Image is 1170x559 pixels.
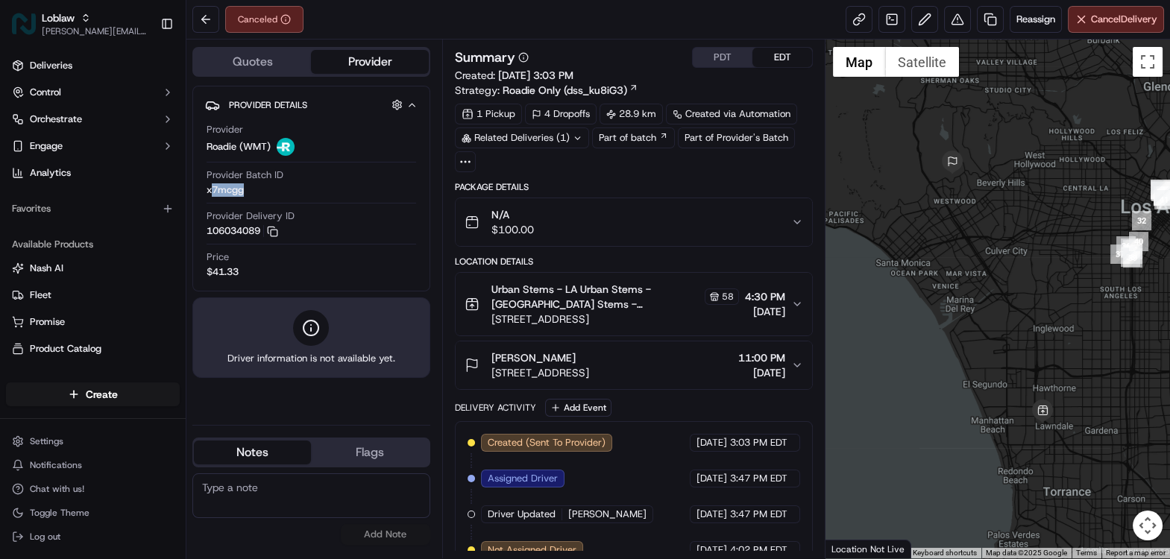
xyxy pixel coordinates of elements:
[491,312,739,326] span: [STREET_ADDRESS]
[6,382,180,406] button: Create
[207,209,295,223] span: Provider Delivery ID
[30,315,65,329] span: Promise
[6,526,180,547] button: Log out
[42,10,75,25] button: Loblaw
[829,539,878,558] img: Google
[491,207,534,222] span: N/A
[696,508,727,521] span: [DATE]
[1121,247,1140,267] div: 38
[86,387,118,402] span: Create
[231,190,271,208] button: See all
[600,104,663,124] div: 28.9 km
[455,83,638,98] div: Strategy:
[194,440,311,464] button: Notes
[722,291,734,303] span: 58
[12,12,36,36] img: Loblaw
[525,104,597,124] div: 4 Dropoffs
[30,59,72,72] span: Deliveries
[205,92,418,117] button: Provider Details
[148,369,180,380] span: Pylon
[1091,13,1157,26] span: Cancel Delivery
[6,54,180,78] a: Deliveries
[488,436,606,449] span: Created (Sent To Provider)
[30,531,60,543] span: Log out
[491,350,576,365] span: [PERSON_NAME]
[30,459,82,471] span: Notifications
[696,436,727,449] span: [DATE]
[12,262,174,275] a: Nash AI
[1076,549,1097,557] a: Terms (opens in new tab)
[30,231,42,243] img: 1736555255976-a54dd68f-1ca7-489b-9aae-adbdc363a1c4
[455,104,522,124] div: 1 Pickup
[15,193,100,205] div: Past conversations
[6,337,180,361] button: Product Catalog
[1123,248,1142,268] div: 39
[15,216,39,240] img: Brittany Newman
[545,399,611,417] button: Add Event
[67,157,205,168] div: We're available if you need us!
[488,543,576,557] span: Not Assigned Driver
[6,134,180,158] button: Engage
[67,142,245,157] div: Start new chat
[15,142,42,168] img: 1736555255976-a54dd68f-1ca7-489b-9aae-adbdc363a1c4
[829,539,878,558] a: Open this area in Google Maps (opens a new window)
[913,548,977,558] button: Keyboard shortcuts
[6,455,180,476] button: Notifications
[455,51,515,64] h3: Summary
[568,508,647,521] span: [PERSON_NAME]
[207,224,278,238] button: 106034089
[455,127,589,148] div: Related Deliveries (1)
[986,549,1067,557] span: Map data ©2025 Google
[124,230,129,242] span: •
[225,6,303,33] button: Canceled
[488,508,556,521] span: Driver Updated
[730,508,787,521] span: 3:47 PM EDT
[696,543,727,557] span: [DATE]
[30,262,63,275] span: Nash AI
[1010,6,1062,33] button: Reassign
[30,288,51,302] span: Fleet
[6,283,180,307] button: Fleet
[30,435,63,447] span: Settings
[207,183,244,197] span: x7mcgg
[207,140,271,154] span: Roadie (WMT)
[738,350,785,365] span: 11:00 PM
[124,271,129,282] span: •
[277,138,295,156] img: roadie-logo-v2.jpg
[6,80,180,104] button: Control
[1133,511,1163,540] button: Map camera controls
[207,250,229,264] span: Price
[30,507,89,519] span: Toggle Theme
[6,161,180,185] a: Analytics
[30,369,63,382] span: Returns
[6,256,180,280] button: Nash AI
[30,139,63,153] span: Engage
[456,341,812,389] button: [PERSON_NAME][STREET_ADDRESS]11:00 PM[DATE]
[207,123,243,136] span: Provider
[745,304,785,319] span: [DATE]
[738,365,785,380] span: [DATE]
[6,502,180,523] button: Toggle Theme
[1106,549,1166,557] a: Report a map error
[455,402,536,414] div: Delivery Activity
[15,334,27,346] div: 📗
[491,282,702,312] span: Urban Stems - LA Urban Stems - [GEOGRAPHIC_DATA] Stems - [GEOGRAPHIC_DATA] - [GEOGRAPHIC_DATA]
[229,99,307,111] span: Provider Details
[693,48,752,67] button: PDT
[6,107,180,131] button: Orchestrate
[498,69,573,82] span: [DATE] 3:03 PM
[696,472,727,485] span: [DATE]
[132,230,163,242] span: [DATE]
[1129,232,1148,251] div: 40
[207,265,239,279] span: $41.33
[105,368,180,380] a: Powered byPylon
[592,127,675,148] a: Part of batch
[42,25,148,37] span: [PERSON_NAME][EMAIL_ADDRESS][DOMAIN_NAME]
[141,332,239,347] span: API Documentation
[491,222,534,237] span: $100.00
[46,271,121,282] span: [PERSON_NAME]
[31,142,58,168] img: 1738778727109-b901c2ba-d612-49f7-a14d-d897ce62d23f
[30,271,42,283] img: 1736555255976-a54dd68f-1ca7-489b-9aae-adbdc363a1c4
